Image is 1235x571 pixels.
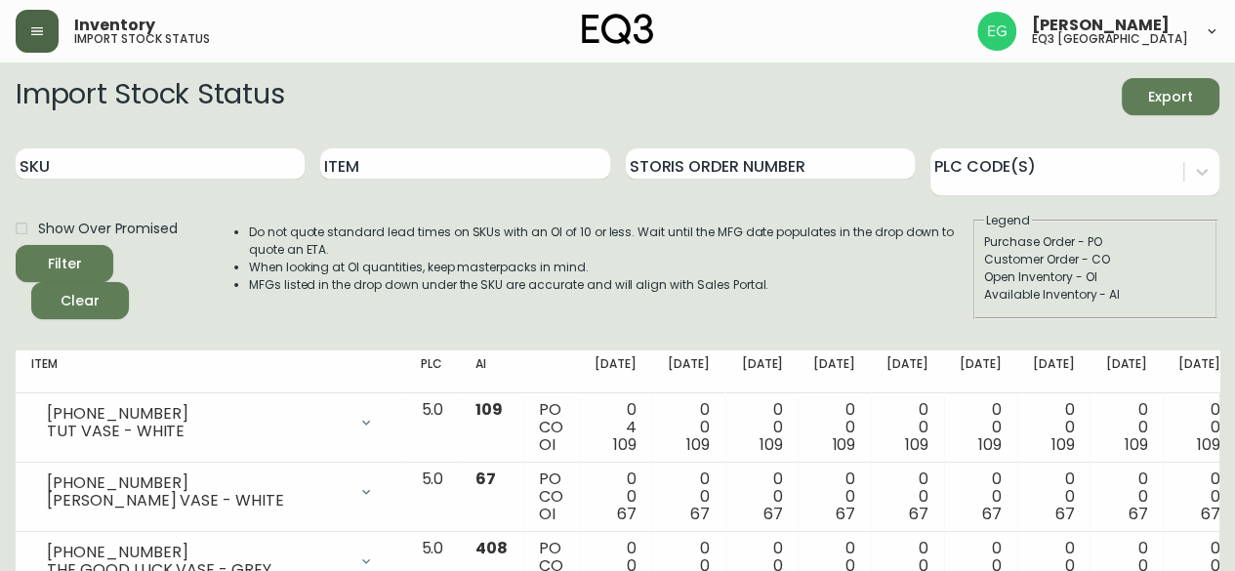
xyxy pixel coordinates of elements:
span: 67 [836,503,855,525]
span: 408 [475,537,508,559]
div: 0 0 [886,470,928,523]
span: Show Over Promised [38,219,178,239]
button: Filter [16,245,113,282]
h5: import stock status [74,33,210,45]
span: Inventory [74,18,155,33]
div: 0 0 [1178,470,1220,523]
span: 67 [982,503,1002,525]
div: 0 0 [1033,470,1075,523]
span: 109 [1124,433,1147,456]
legend: Legend [984,212,1032,229]
span: 67 [690,503,710,525]
div: [PHONE_NUMBER]TUT VASE - WHITE [31,401,390,444]
th: AI [460,350,523,393]
div: TUT VASE - WHITE [47,423,347,440]
div: 0 0 [1105,401,1147,454]
li: When looking at OI quantities, keep masterpacks in mind. [249,259,971,276]
td: 5.0 [405,393,460,463]
span: 67 [1128,503,1147,525]
span: 109 [613,433,637,456]
span: 109 [832,433,855,456]
span: 67 [617,503,637,525]
h2: Import Stock Status [16,78,284,115]
th: [DATE] [798,350,871,393]
span: OI [539,433,556,456]
span: 109 [475,398,503,421]
div: Customer Order - CO [984,251,1207,268]
div: 0 0 [741,470,783,523]
th: [DATE] [652,350,725,393]
div: [PERSON_NAME] VASE - WHITE [47,492,347,510]
span: 109 [978,433,1002,456]
th: [DATE] [871,350,944,393]
span: 109 [686,433,710,456]
span: 67 [1055,503,1075,525]
th: [DATE] [944,350,1017,393]
span: 67 [475,468,496,490]
span: OI [539,503,556,525]
div: 0 0 [960,401,1002,454]
div: 0 0 [1178,401,1220,454]
img: logo [582,14,654,45]
th: [DATE] [579,350,652,393]
span: 67 [763,503,783,525]
div: [PHONE_NUMBER] [47,474,347,492]
div: 0 0 [1033,401,1075,454]
li: MFGs listed in the drop down under the SKU are accurate and will align with Sales Portal. [249,276,971,294]
div: Open Inventory - OI [984,268,1207,286]
div: PO CO [539,470,563,523]
th: PLC [405,350,460,393]
span: 67 [1201,503,1220,525]
div: 0 0 [668,401,710,454]
th: Item [16,350,405,393]
img: db11c1629862fe82d63d0774b1b54d2b [977,12,1016,51]
span: Export [1137,85,1204,109]
span: 109 [905,433,928,456]
button: Export [1122,78,1219,115]
button: Clear [31,282,129,319]
div: 0 0 [1105,470,1147,523]
div: 0 0 [668,470,710,523]
div: [PHONE_NUMBER][PERSON_NAME] VASE - WHITE [31,470,390,513]
li: Do not quote standard lead times on SKUs with an OI of 10 or less. Wait until the MFG date popula... [249,224,971,259]
span: 109 [760,433,783,456]
span: Clear [47,289,113,313]
div: [PHONE_NUMBER] [47,405,347,423]
td: 5.0 [405,463,460,532]
div: Purchase Order - PO [984,233,1207,251]
div: 0 0 [813,401,855,454]
div: [PHONE_NUMBER] [47,544,347,561]
th: [DATE] [1017,350,1091,393]
div: 0 0 [960,470,1002,523]
div: 0 4 [595,401,637,454]
div: Filter [48,252,82,276]
div: Available Inventory - AI [984,286,1207,304]
span: [PERSON_NAME] [1032,18,1170,33]
div: 0 0 [813,470,855,523]
span: 109 [1051,433,1075,456]
div: PO CO [539,401,563,454]
th: [DATE] [725,350,799,393]
div: 0 0 [595,470,637,523]
span: 67 [909,503,928,525]
span: 109 [1197,433,1220,456]
div: 0 0 [886,401,928,454]
th: [DATE] [1090,350,1163,393]
h5: eq3 [GEOGRAPHIC_DATA] [1032,33,1188,45]
div: 0 0 [741,401,783,454]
